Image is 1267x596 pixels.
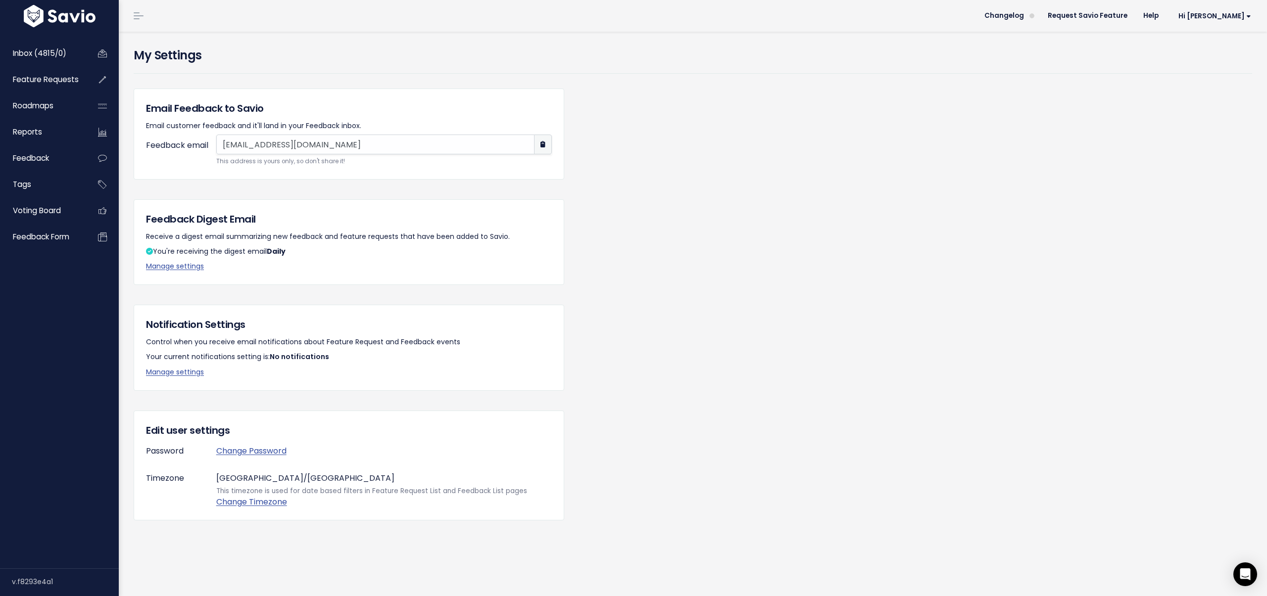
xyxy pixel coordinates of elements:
[984,12,1024,19] span: Changelog
[13,179,31,189] span: Tags
[13,100,53,111] span: Roadmaps
[13,153,49,163] span: Feedback
[2,121,82,143] a: Reports
[2,94,82,117] a: Roadmaps
[146,138,216,161] label: Feedback email
[2,147,82,170] a: Feedback
[267,246,286,256] strong: Daily
[146,230,552,243] p: Receive a digest email summarizing new feedback and feature requests that have been added to Savio.
[146,336,552,348] p: Control when you receive email notifications about Feature Request and Feedback events
[1178,12,1251,20] span: Hi [PERSON_NAME]
[1233,562,1257,586] div: Open Intercom Messenger
[216,496,287,507] a: Change Timezone
[270,352,329,362] span: No notifications
[2,226,82,248] a: Feedback form
[12,569,119,595] div: v.f8293e4a1
[2,68,82,91] a: Feature Requests
[1040,8,1135,23] a: Request Savio Feature
[146,351,552,363] p: Your current notifications setting is:
[146,367,204,377] a: Manage settings
[146,317,552,332] h5: Notification Settings
[2,173,82,196] a: Tags
[21,5,98,27] img: logo-white.9d6f32f41409.svg
[146,423,552,438] h5: Edit user settings
[146,120,552,132] p: Email customer feedback and it'll land in your Feedback inbox.
[216,156,552,167] small: This address is yours only, so don't share it!
[146,261,204,271] a: Manage settings
[13,48,66,58] span: Inbox (4815/0)
[13,205,61,216] span: Voting Board
[146,101,552,116] h5: Email Feedback to Savio
[146,245,552,258] p: You're receiving the digest email
[216,486,552,496] small: This timezone is used for date based filters in Feature Request List and Feedback List pages
[139,469,209,508] label: Timezone
[216,472,394,484] span: [GEOGRAPHIC_DATA]/[GEOGRAPHIC_DATA]
[134,46,1252,64] h4: My Settings
[146,212,552,227] h5: Feedback Digest Email
[216,445,287,457] a: Change Password
[13,127,42,137] span: Reports
[1135,8,1167,23] a: Help
[139,442,209,457] label: Password
[13,231,69,242] span: Feedback form
[2,42,82,65] a: Inbox (4815/0)
[13,74,79,85] span: Feature Requests
[1167,8,1259,24] a: Hi [PERSON_NAME]
[2,199,82,222] a: Voting Board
